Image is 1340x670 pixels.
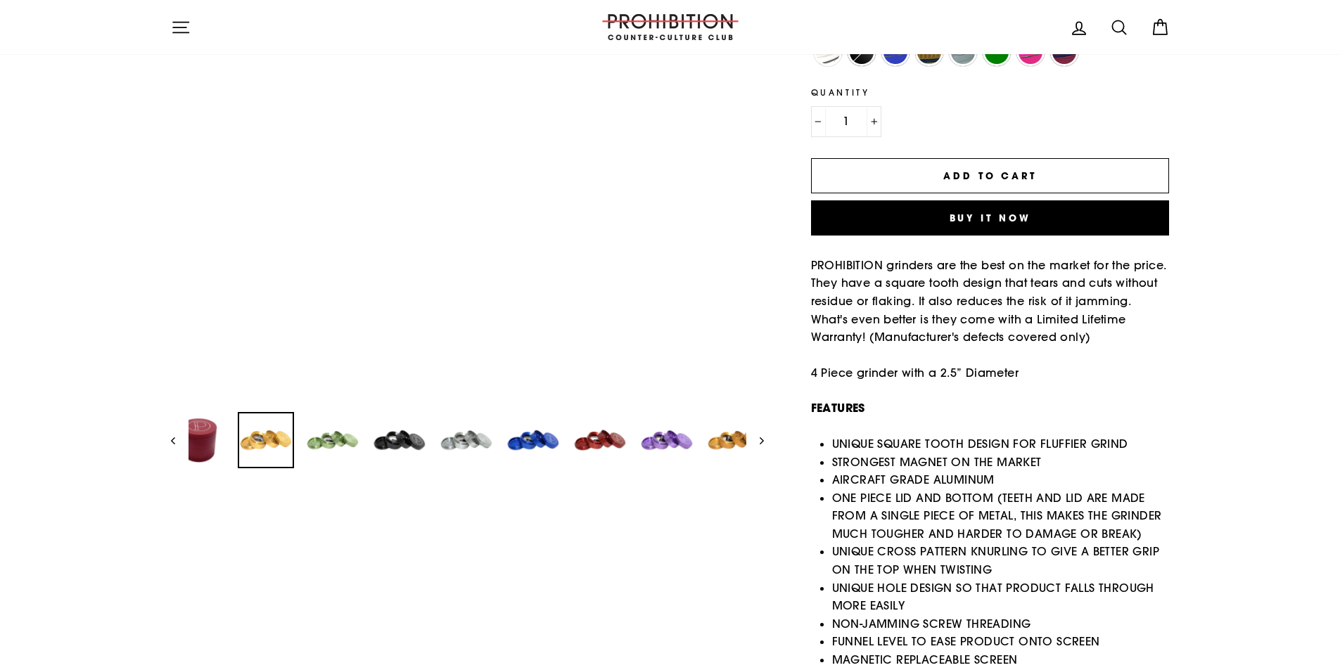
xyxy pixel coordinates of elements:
span: Add to cart [943,169,1037,182]
li: FUNNEL LEVEL TO EASE PRODUCT ONTO SCREEN [832,633,1170,651]
li: AIRCRAFT GRADE ALUMINUM [832,471,1170,489]
button: Buy it now [811,200,1170,236]
img: TRADITIONAL GRINDER - 4 PIECE - 2.5" DIA [707,413,760,467]
li: ONE PIECE LID AND BOTTOM (TEETH AND LID ARE MADE FROM A SINGLE PIECE OF METAL, THIS MAKES THE GRI... [832,489,1170,543]
li: UNIQUE CROSS PATTERN KNURLING TO GIVE A BETTER GRIP ON THE TOP WHEN TWISTING [832,543,1170,579]
img: TRADITIONAL GRINDER - 4 PIECE - 2.5" DIA [172,413,226,467]
button: Next [746,412,764,468]
input: quantity [811,106,881,137]
img: TRADITIONAL GRINDER - 4 PIECE - 2.5" DIA [640,413,694,467]
li: UNIQUE SQUARE TOOTH DESIGN FOR FLUFFIER GRIND [832,435,1170,453]
img: TRADITIONAL GRINDER - 4 PIECE - 2.5" DIA [239,413,293,467]
li: STRONGEST MAGNET ON THE MARKET [832,453,1170,472]
img: PROHIBITION COUNTER-CULTURE CLUB [600,14,741,40]
button: Previous [171,412,189,468]
b: FEATURES [811,400,865,415]
p: 4 Piece grinder with a 2.5” Diameter [811,364,1170,382]
button: Increase item quantity by one [867,106,881,137]
img: TRADITIONAL GRINDER - 4 PIECE - 2.5" DIA [306,413,359,467]
img: TRADITIONAL GRINDER - 4 PIECE - 2.5" DIA [573,413,627,467]
img: TRADITIONAL GRINDER - 4 PIECE - 2.5" DIA [506,413,560,467]
li: NON-JAMMING SCREW THREADING [832,615,1170,633]
label: Quantity [811,86,1170,99]
img: TRADITIONAL GRINDER - 4 PIECE - 2.5" DIA [373,413,426,467]
button: Reduce item quantity by one [811,106,826,137]
button: Add to cart [811,158,1170,193]
li: UNIQUE HOLE DESIGN SO THAT PRODUCT FALLS THROUGH MORE EASILY [832,579,1170,615]
p: PROHIBITION grinders are the best on the market for the price. They have a square tooth design th... [811,257,1170,347]
li: MAGNETIC REPLACEABLE SCREEN [832,651,1170,669]
img: TRADITIONAL GRINDER - 4 PIECE - 2.5" DIA [440,413,493,467]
